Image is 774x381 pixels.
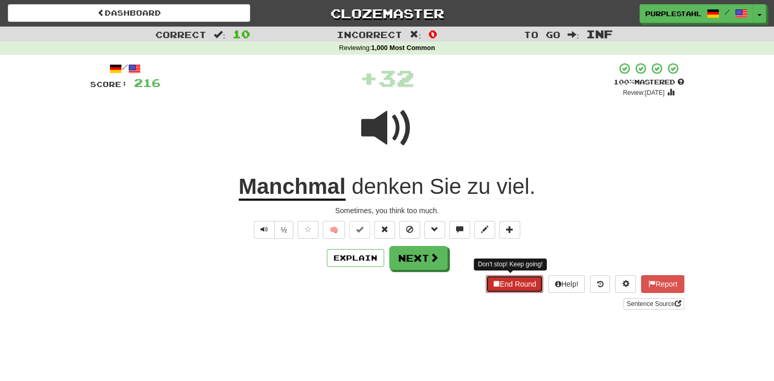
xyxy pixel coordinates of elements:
strong: 1,000 Most Common [371,44,435,52]
button: 🧠 [323,221,345,239]
span: 100 % [613,78,634,86]
div: / [90,62,161,75]
button: Favorite sentence (alt+f) [298,221,318,239]
button: Add to collection (alt+a) [499,221,520,239]
span: Score: [90,80,128,89]
div: Text-to-speech controls [252,221,294,239]
button: Edit sentence (alt+d) [474,221,495,239]
span: Sie [429,174,461,199]
button: Set this sentence to 100% Mastered (alt+m) [349,221,370,239]
span: : [568,30,579,39]
span: PurpleStahl [645,9,702,18]
span: / [724,8,730,16]
button: ½ [274,221,294,239]
span: : [214,30,225,39]
div: Don't stop! Keep going! [474,259,547,271]
span: : [410,30,421,39]
a: Sentence Source [623,298,684,310]
span: + [360,62,378,93]
span: 0 [428,28,437,40]
button: Play sentence audio (ctl+space) [254,221,275,239]
span: Inf [586,28,613,40]
button: Ignore sentence (alt+i) [399,221,420,239]
div: Mastered [613,78,684,87]
button: Explain [327,249,384,267]
span: 32 [378,65,414,91]
small: Review: [DATE] [623,89,665,96]
button: Next [389,246,448,270]
a: Clozemaster [266,4,508,22]
span: viel [497,174,530,199]
span: Correct [155,29,206,40]
span: To go [524,29,560,40]
button: End Round [486,275,543,293]
a: PurpleStahl / [640,4,753,23]
button: Report [641,275,684,293]
button: Reset to 0% Mastered (alt+r) [374,221,395,239]
a: Dashboard [8,4,250,22]
span: Incorrect [337,29,402,40]
span: . [346,174,535,199]
u: Manchmal [239,174,346,201]
button: Discuss sentence (alt+u) [449,221,470,239]
span: zu [468,174,490,199]
button: Round history (alt+y) [590,275,610,293]
button: Help! [548,275,585,293]
span: 216 [134,76,161,89]
div: Sometimes, you think too much. [90,205,684,216]
span: denken [352,174,424,199]
span: 10 [232,28,250,40]
button: Grammar (alt+g) [424,221,445,239]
